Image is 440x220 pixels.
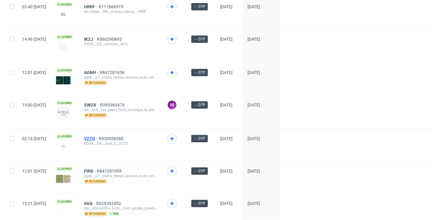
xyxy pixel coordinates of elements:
span: returning [84,113,107,118]
a: AGNH [84,70,100,75]
a: FIRD [84,169,97,173]
span: Locked [56,35,73,39]
span: → DTP [194,4,205,9]
img: version_two_editor_design [56,210,71,212]
span: Locked [56,199,73,204]
span: [DATE] [248,70,260,75]
div: EGDK__f56__toya_a__VZTD [84,141,157,146]
span: [DATE] [220,201,233,206]
span: [DATE] [248,169,260,173]
span: → DTP [194,168,205,174]
a: R930556385 [99,136,125,141]
a: R029392452 [96,201,122,206]
span: → DTP [194,70,205,75]
span: Locked [56,68,73,73]
span: → DTP [194,102,205,108]
a: HRRF [84,4,99,9]
span: returning [84,179,107,184]
span: 15:21 [DATE] [22,201,46,206]
span: [DATE] [220,70,233,75]
span: [DATE] [248,37,260,42]
div: lps__sc5__sas_jeans_tonic_boutique_le_detail__SWOX [84,107,157,112]
img: version_two_editor_design [56,142,71,151]
a: IIGQ [84,201,96,206]
span: 03:40 [DATE] [22,4,46,9]
a: R117866919 [99,4,125,9]
div: egdk__a7__maria_teresa_tavares_nude_ceramics__FIRD [84,173,157,178]
span: [DATE] [220,4,233,9]
span: [DATE] [220,169,233,173]
a: R395383474 [100,103,126,107]
span: Locked [56,2,73,7]
a: R560290845 [97,37,123,42]
span: 15:00 [DATE] [22,103,46,107]
span: [DATE] [248,4,260,9]
img: version_two_editor_design [56,10,71,18]
span: returning [84,80,107,85]
span: 12:01 [DATE] [22,169,46,173]
a: IKZJ [84,37,97,42]
div: ph-zapier__f44__manaa_bijoux__HRRF [84,9,157,14]
span: 12:01 [DATE] [22,70,46,75]
a: SWOX [84,103,100,107]
span: [DATE] [248,136,260,141]
span: [DATE] [248,103,260,107]
span: Locked [56,134,73,139]
a: R847281959 [97,169,123,173]
a: VZTD [84,136,99,141]
span: → DTP [194,201,205,206]
span: pim [108,211,120,216]
img: version_two_editor_design [56,175,71,183]
figcaption: SŚ [168,101,176,109]
span: Locked [56,101,73,106]
div: dlp__x50-6000-x-5-cm__mlm_spolka_cywilna__IIGQ [84,206,157,211]
a: R847281959 [100,70,126,75]
div: egdk__a7__maria_teresa_tavares_nude_ceramics__AGNH [84,75,157,80]
span: 02:14 [DATE] [22,136,46,141]
div: EGDK__f23__duncan__IKZJ [84,42,157,47]
span: returning [84,211,107,216]
span: → DTP [194,136,205,141]
span: [DATE] [220,37,233,42]
span: [DATE] [220,103,233,107]
span: [DATE] [220,136,233,141]
span: [DATE] [248,201,260,206]
span: → DTP [194,36,205,42]
img: version_two_editor_design [56,76,71,84]
span: 14:46 [DATE] [22,37,46,42]
img: version_two_editor_design [56,106,71,120]
span: Locked [56,166,73,171]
